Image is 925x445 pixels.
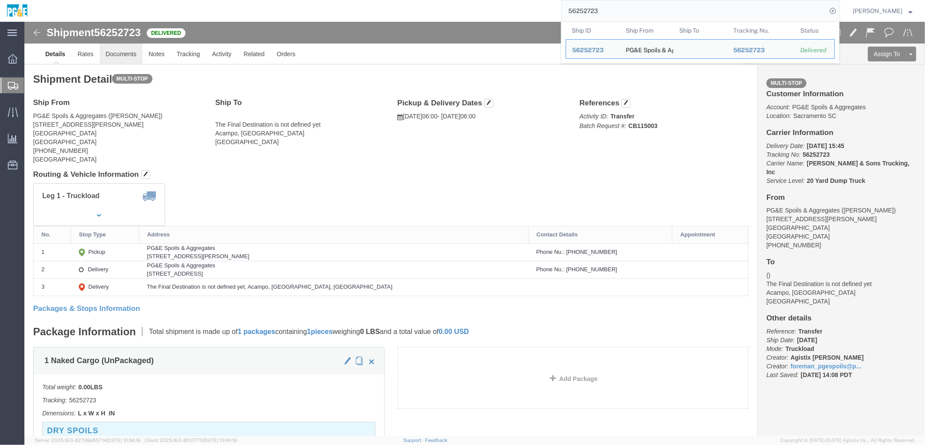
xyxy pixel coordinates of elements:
span: 56252723 [733,47,765,54]
a: Support [403,438,425,443]
th: Ship From [620,22,674,39]
th: Status [794,22,835,39]
span: Evelyn Angel [853,6,902,16]
div: PG&E Spoils & Aggregates [626,40,668,58]
button: [PERSON_NAME] [852,6,913,16]
table: Search Results [566,22,839,63]
img: logo [6,4,28,17]
span: [DATE] 10:56:16 [107,438,141,443]
span: Client: 2025.16.0-8fc0770 [145,438,237,443]
div: 56252723 [572,46,614,55]
div: 56252723 [733,46,789,55]
span: Copyright © [DATE]-[DATE] Agistix Inc., All Rights Reserved [780,437,915,444]
div: Delivered [800,46,828,55]
span: Server: 2025.16.0-82789e55714 [35,438,141,443]
span: 56252723 [572,47,604,54]
th: Tracking Nu. [727,22,795,39]
th: Ship To [673,22,727,39]
iframe: FS Legacy Container [24,22,925,436]
input: Search for shipment number, reference number [562,0,827,21]
span: [DATE] 10:40:19 [203,438,237,443]
th: Ship ID [566,22,620,39]
a: Feedback [425,438,447,443]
